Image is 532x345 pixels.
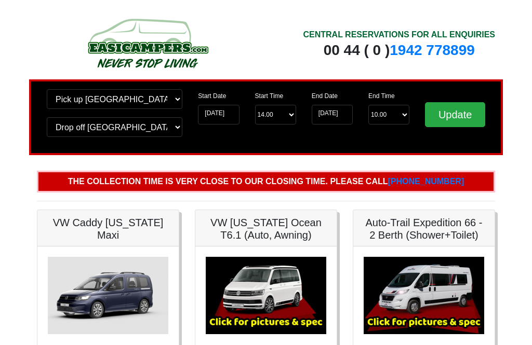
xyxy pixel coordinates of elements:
input: Update [425,102,485,127]
div: CENTRAL RESERVATIONS FOR ALL ENQUIRIES [303,29,495,41]
b: The collection time is very close to our closing time. Please call [68,177,464,186]
label: Start Date [198,91,226,101]
label: Start Time [255,91,284,101]
h5: Auto-Trail Expedition 66 - 2 Berth (Shower+Toilet) [364,216,484,241]
h5: VW Caddy [US_STATE] Maxi [48,216,168,241]
label: End Time [368,91,395,101]
a: 1942 778899 [390,42,475,58]
a: [PHONE_NUMBER] [388,177,464,186]
input: Start Date [198,105,239,125]
div: 00 44 ( 0 ) [303,41,495,60]
h5: VW [US_STATE] Ocean T6.1 (Auto, Awning) [206,216,326,241]
label: End Date [312,91,338,101]
input: Return Date [312,105,353,125]
img: Auto-Trail Expedition 66 - 2 Berth (Shower+Toilet) [364,257,484,334]
img: VW Caddy California Maxi [48,257,168,334]
img: VW California Ocean T6.1 (Auto, Awning) [206,257,326,334]
img: campers-checkout-logo.png [49,15,246,72]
